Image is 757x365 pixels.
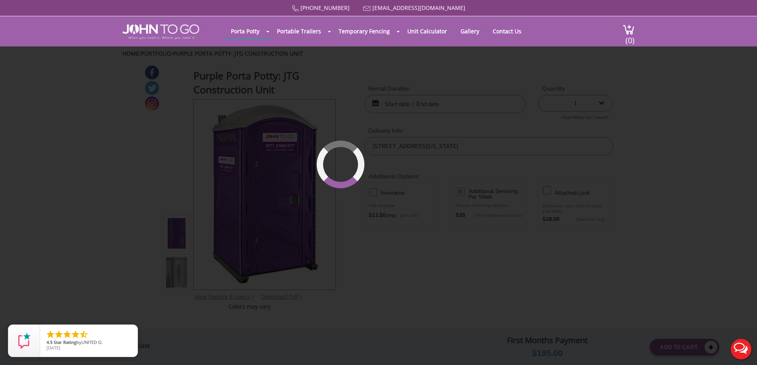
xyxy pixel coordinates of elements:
[62,330,72,339] li: 
[487,23,527,39] a: Contact Us
[46,339,52,345] span: 4.5
[625,29,635,46] span: (0)
[16,333,32,349] img: Review Rating
[122,24,199,39] img: JOHN to go
[725,333,757,365] button: Live Chat
[225,23,265,39] a: Porta Potty
[300,4,350,12] a: [PHONE_NUMBER]
[455,23,485,39] a: Gallery
[46,330,55,339] li: 
[79,330,89,339] li: 
[54,339,76,345] span: Star Rating
[372,4,465,12] a: [EMAIL_ADDRESS][DOMAIN_NAME]
[271,23,327,39] a: Portable Trailers
[623,24,635,35] img: cart a
[333,23,396,39] a: Temporary Fencing
[46,345,60,351] span: [DATE]
[401,23,453,39] a: Unit Calculator
[54,330,64,339] li: 
[363,6,371,11] img: Mail
[292,5,299,12] img: Call
[81,339,103,345] span: UNITED O.
[71,330,80,339] li: 
[46,340,131,346] span: by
